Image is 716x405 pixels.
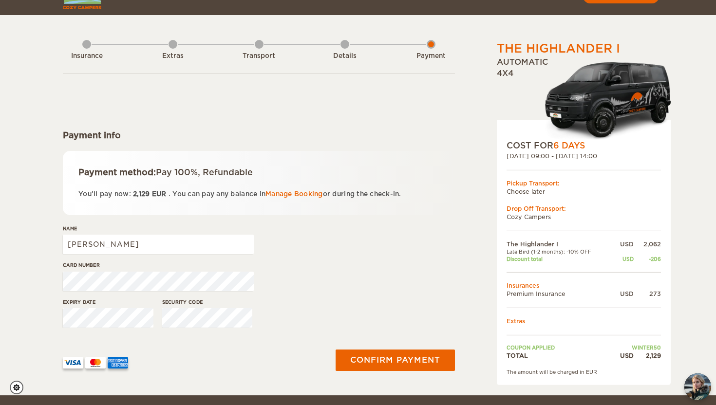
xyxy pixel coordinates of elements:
[63,225,254,232] label: Name
[507,248,611,255] td: Late Bird (1-2 months): -10% OFF
[507,281,661,290] td: Insurances
[634,290,661,298] div: 273
[553,141,585,150] span: 6 Days
[634,256,661,262] div: -206
[611,344,661,351] td: WINTER50
[497,57,671,140] div: Automatic 4x4
[78,166,439,178] div: Payment method:
[507,179,661,187] div: Pickup Transport:
[232,52,286,61] div: Transport
[85,357,106,368] img: mastercard
[507,187,661,196] td: Choose later
[162,298,253,306] label: Security code
[63,298,153,306] label: Expiry date
[63,261,254,269] label: Card number
[507,213,661,221] td: Cozy Campers
[336,350,455,371] button: Confirm payment
[684,373,711,400] button: chat-button
[507,344,611,351] td: Coupon applied
[497,40,620,57] div: The Highlander I
[507,256,611,262] td: Discount total
[404,52,458,61] div: Payment
[507,151,661,160] div: [DATE] 09:00 - [DATE] 14:00
[611,290,634,298] div: USD
[10,381,30,394] a: Cookie settings
[152,190,167,198] span: EUR
[634,240,661,248] div: 2,062
[63,129,455,141] div: Payment info
[507,290,611,298] td: Premium Insurance
[133,190,150,198] span: 2,129
[611,240,634,248] div: USD
[146,52,200,61] div: Extras
[507,240,611,248] td: The Highlander I
[60,52,113,61] div: Insurance
[63,357,83,368] img: VISA
[265,190,323,198] a: Manage Booking
[108,357,128,368] img: AMEX
[507,317,661,325] td: Extras
[634,351,661,360] div: 2,129
[156,167,253,177] span: Pay 100%, Refundable
[318,52,372,61] div: Details
[507,368,661,375] div: The amount will be charged in EUR
[507,351,611,360] td: TOTAL
[78,188,439,200] p: You'll pay now: . You can pay any balance in or during the check-in.
[507,204,661,213] div: Drop Off Transport:
[536,60,671,140] img: Cozy-3.png
[684,373,711,400] img: Freyja at Cozy Campers
[611,351,634,360] div: USD
[507,140,661,151] div: COST FOR
[611,256,634,262] div: USD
